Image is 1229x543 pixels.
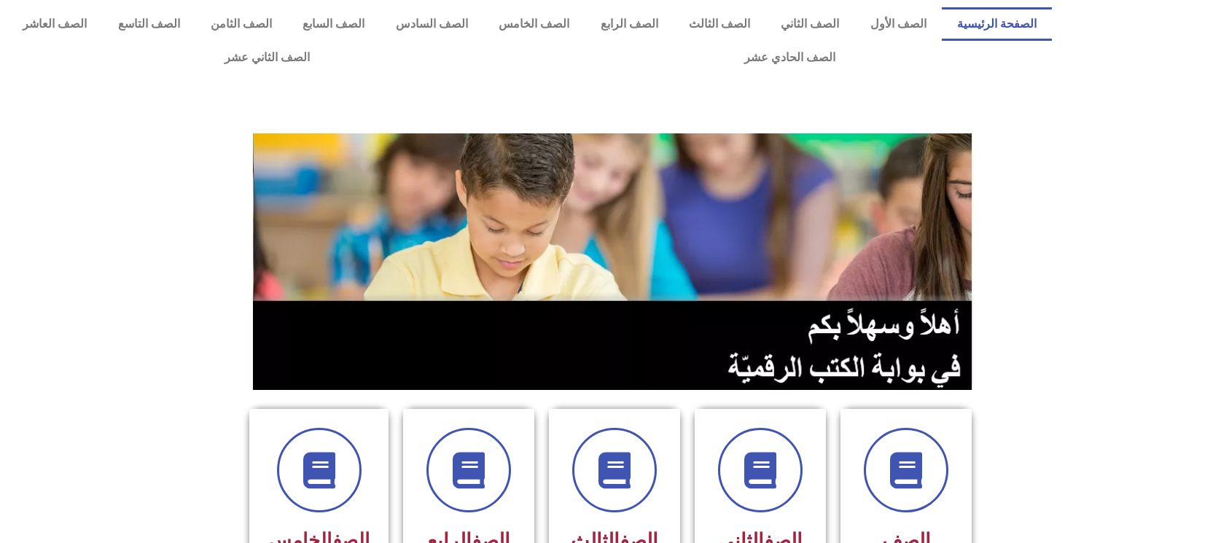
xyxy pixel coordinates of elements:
[483,7,585,41] a: الصف الخامس
[765,7,854,41] a: الصف الثاني
[7,7,102,41] a: الصف العاشر
[287,7,380,41] a: الصف السابع
[585,7,673,41] a: الصف الرابع
[527,41,1053,74] a: الصف الحادي عشر
[942,7,1052,41] a: الصفحة الرئيسية
[7,41,527,74] a: الصف الثاني عشر
[102,7,195,41] a: الصف التاسع
[195,7,287,41] a: الصف الثامن
[674,7,765,41] a: الصف الثالث
[381,7,483,41] a: الصف السادس
[855,7,942,41] a: الصف الأول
